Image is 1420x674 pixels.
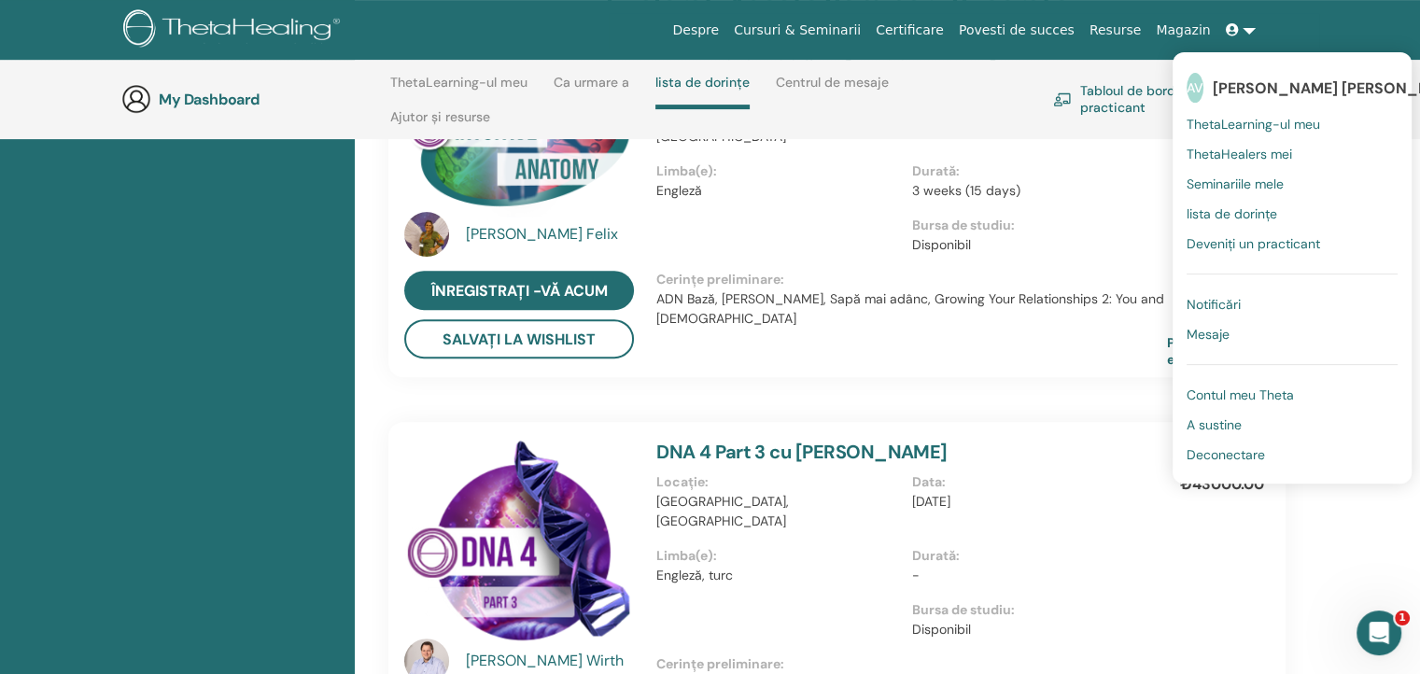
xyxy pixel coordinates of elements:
a: ThetaLearning-ul meu [390,75,527,105]
a: Deconectare [1187,440,1398,470]
img: logo.png [123,9,346,51]
span: Seminariile mele [1187,176,1284,192]
a: Contul meu Theta [1187,380,1398,410]
p: [DATE] [912,492,1156,512]
p: Limba(e) : [656,546,900,566]
a: Înregistrați -vă acum [404,271,634,310]
span: 1 [1395,611,1410,625]
p: Durată : [912,161,1156,181]
a: Certificare [868,13,951,48]
p: Data : [912,472,1156,492]
a: Deveniți un practicant [1187,229,1398,259]
img: DNA 4 Part 3 [404,441,634,644]
img: chalkboard-teacher.svg [1053,92,1072,106]
a: ThetaHealers mei [1187,139,1398,169]
span: Contul meu Theta [1187,386,1294,403]
a: DNA 4 Part 3 cu [PERSON_NAME] [656,440,948,464]
a: Mesaje [1187,319,1398,349]
span: Deconectare [1187,446,1265,463]
p: Locație : [656,472,900,492]
p: ₺43000.00 [1180,473,1264,496]
a: Ajutor și resurse [390,109,490,139]
p: - [912,566,1156,585]
p: Limba(e) : [656,161,900,181]
a: Tabloul de bord practicant [1053,78,1219,119]
a: Seminariile mele [1187,169,1398,199]
img: default.jpg [404,212,449,257]
span: A sustine [1187,416,1242,433]
p: Bursa de studiu : [912,600,1156,620]
p: ADN Bază, [PERSON_NAME], Sapă mai adânc, Growing Your Relationships 2: You and [DEMOGRAPHIC_DATA] [656,289,1167,329]
p: Durată : [912,546,1156,566]
a: Resurse [1082,13,1149,48]
a: [PERSON_NAME] Felix [466,223,639,246]
span: lista de dorințe [1187,205,1277,222]
p: Bursa de studiu : [912,216,1156,235]
p: 3 weeks (15 days) [912,181,1156,201]
p: Engleză [656,181,900,201]
a: [PERSON_NAME] Wirth [466,650,639,672]
img: generic-user-icon.jpg [121,84,151,114]
iframe: Intercom live chat [1357,611,1401,655]
a: Centrul de mesaje [776,75,889,105]
h3: My Dashboard [159,91,345,108]
button: Salvați la Wishlist [404,319,634,358]
a: Pagina evenimentului [1167,334,1288,368]
p: [GEOGRAPHIC_DATA], [GEOGRAPHIC_DATA] [656,492,900,531]
span: Deveniți un practicant [1187,235,1320,252]
span: ThetaLearning-ul meu [1187,116,1320,133]
a: Notificări [1187,289,1398,319]
a: ThetaLearning-ul meu [1187,109,1398,139]
p: Engleză, turc [656,566,900,585]
a: Cursuri & Seminarii [726,13,868,48]
span: Înregistrați -vă acum [431,281,608,301]
span: Mesaje [1187,326,1230,343]
a: Despre [665,13,726,48]
a: lista de dorințe [1187,199,1398,229]
p: Disponibil [912,235,1156,255]
span: AV [1187,73,1203,103]
a: Ca urmare a [554,75,629,105]
span: Notificări [1187,296,1241,313]
span: ThetaHealers mei [1187,146,1292,162]
a: A sustine [1187,410,1398,440]
a: Povesti de succes [951,13,1082,48]
p: Disponibil [912,620,1156,639]
a: AV[PERSON_NAME] [PERSON_NAME] [1187,66,1398,109]
p: Cerințe preliminare : [656,270,1167,289]
p: Cerințe preliminare : [656,654,1167,674]
a: Magazin [1148,13,1217,48]
a: lista de dorințe [655,75,750,109]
